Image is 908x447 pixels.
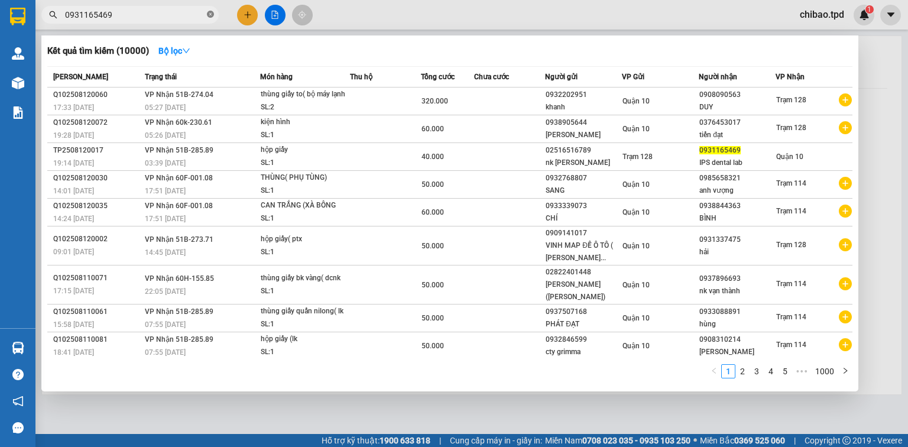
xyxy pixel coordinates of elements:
strong: N.nhận: [4,86,79,95]
li: Previous Page [707,364,721,378]
span: plus-circle [839,205,852,218]
span: 03:39 [DATE] [145,159,186,167]
strong: THIÊN PHÁT ĐẠT [4,30,89,43]
span: notification [12,396,24,407]
span: 50.000 [421,281,444,289]
span: 14:01 [DATE] [53,187,94,195]
a: 1 [722,365,735,378]
span: [DATE] [130,5,155,15]
div: thùng giấy to( bộ máy lạnh [261,88,349,101]
div: thùng giấy bk vàng( dcnk [261,272,349,285]
div: SANG [546,184,621,197]
span: 320.000 [421,97,448,105]
span: 17:51 [DATE] [145,215,186,223]
div: 0937507168 [546,306,621,318]
span: 07:55 [DATE] [145,320,186,329]
span: VP Nhận 60k-230.61 [145,118,212,127]
div: tiến đạt [699,129,775,141]
span: VP Nhận 60F-001.08 [145,202,213,210]
span: Quận 10 [622,97,650,105]
span: Quận 10 [622,242,650,250]
span: [PERSON_NAME] [53,73,108,81]
div: 0938905644 [546,116,621,129]
div: nk vạn thành [699,285,775,297]
div: hộp giấy [261,144,349,157]
div: 0938844363 [699,200,775,212]
div: Q102508120072 [53,116,141,129]
div: 0985658321 [699,172,775,184]
span: 17:51 [DATE] [145,187,186,195]
div: [PERSON_NAME] ([PERSON_NAME]) [546,278,621,303]
li: 3 [750,364,764,378]
div: anh vượng [699,184,775,197]
div: hộp giấy (lk [261,333,349,346]
span: 50.000 [421,180,444,189]
div: Q102508110081 [53,333,141,346]
a: 4 [764,365,777,378]
span: VP Nhận 51B-285.89 [145,146,213,154]
div: 0937896693 [699,273,775,285]
span: 18:41 [DATE] [53,348,94,357]
span: Trạm 128 [776,96,806,104]
span: Trạm 114 [776,313,806,321]
span: 50.000 [421,342,444,350]
div: SL: 1 [261,285,349,298]
div: 0931337475 [699,234,775,246]
span: VP Nhận [776,73,805,81]
div: 0933339073 [546,200,621,212]
span: ••• [792,364,811,378]
button: right [838,364,852,378]
span: Trạm 128 [776,124,806,132]
span: down [182,47,190,55]
div: SL: 1 [261,246,349,259]
span: PHIẾU GIAO HÀNG [34,52,127,65]
span: 07:55 [DATE] [145,348,186,357]
div: thùng giấy quấn nilong( lk [261,305,349,318]
span: Trạm 114 [776,280,806,288]
span: Quận 10 [622,281,650,289]
span: Người nhận [699,73,737,81]
span: 09:01 [DATE] [53,248,94,256]
span: 19:14 [DATE] [53,159,94,167]
span: VP Nhận 51B-285.89 [145,335,213,344]
div: Q102508120002 [53,233,141,245]
span: Quận 10 [622,125,650,133]
span: Quận 10 [776,153,803,161]
span: Người gửi [545,73,578,81]
div: 0376453017 [699,116,775,129]
div: 0908090563 [699,89,775,101]
div: DUY [699,101,775,114]
a: 1000 [812,365,838,378]
span: 14:24 [DATE] [53,215,94,223]
div: nk [PERSON_NAME] [546,157,621,169]
div: SL: 1 [261,318,349,331]
img: warehouse-icon [12,342,24,354]
div: cty grimma [546,346,621,358]
span: 60.000 [421,125,444,133]
div: hải [699,246,775,258]
span: 50.000 [421,242,444,250]
div: [PERSON_NAME] [546,129,621,141]
div: 0933088891 [699,306,775,318]
span: ĐQ2508100004 [22,5,82,15]
span: 19:28 [DATE] [53,131,94,140]
div: khanh [546,101,621,114]
span: 17:33 [DATE] [53,103,94,112]
span: Món hàng [260,73,293,81]
img: warehouse-icon [12,47,24,60]
span: question-circle [12,369,24,380]
div: 0908310214 [699,333,775,346]
div: Q102508110061 [53,306,141,318]
span: 06:47 [107,5,128,15]
div: Q102508110071 [53,272,141,284]
span: Trạng thái [145,73,177,81]
img: logo-vxr [10,8,25,25]
div: IPS dental lab [699,157,775,169]
strong: Bộ lọc [158,46,190,56]
div: CAN TRẮNG (XÀ BÔNG [261,199,349,212]
strong: CTY XE KHÁCH [51,15,127,28]
span: 0931165469 [699,146,741,154]
span: plus-circle [839,310,852,323]
span: Trạm 114 [17,43,53,52]
span: left [711,367,718,374]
